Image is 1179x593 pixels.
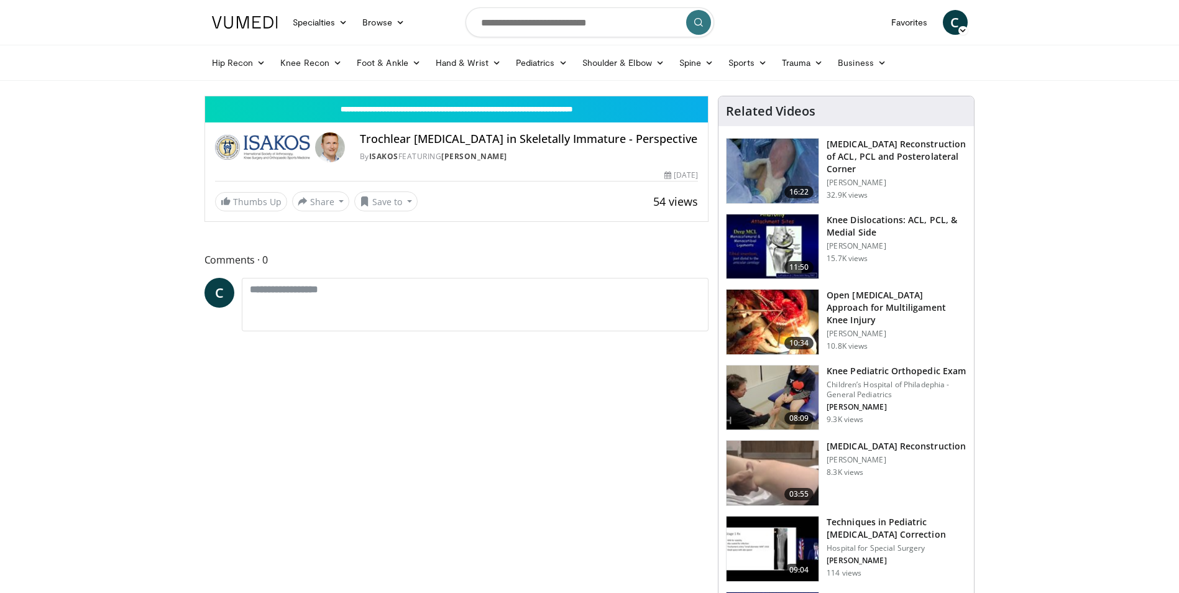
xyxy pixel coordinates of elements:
p: [PERSON_NAME] [827,402,966,412]
img: 7f220051-2650-4884-b8f8-8da1f9dd2704.150x105_q85_crop-smart_upscale.jpg [727,290,819,354]
img: d27d72ac-3072-4e5d-a32c-9a3d389c7a6c.150x105_q85_crop-smart_upscale.jpg [727,517,819,581]
span: 03:55 [784,488,814,500]
a: 10:34 Open [MEDICAL_DATA] Approach for Multiligament Knee Injury [PERSON_NAME] 10.8K views [726,289,966,355]
a: 11:50 Knee Dislocations: ACL, PCL, & Medial Side [PERSON_NAME] 15.7K views [726,214,966,280]
img: Avatar [315,132,345,162]
a: Spine [672,50,721,75]
span: 10:34 [784,337,814,349]
button: Save to [354,191,418,211]
img: Stone_ACL_PCL_FL8_Widescreen_640x360_100007535_3.jpg.150x105_q85_crop-smart_upscale.jpg [727,139,819,203]
a: Shoulder & Elbow [575,50,672,75]
a: ISAKOS [369,151,398,162]
p: [PERSON_NAME] [827,556,966,566]
p: Children’s Hospital of Philadephia - General Pediatrics [827,380,966,400]
a: Foot & Ankle [349,50,428,75]
a: C [943,10,968,35]
span: 09:04 [784,564,814,576]
p: 15.7K views [827,254,868,264]
a: Specialties [285,10,356,35]
span: Comments 0 [204,252,709,268]
a: Browse [355,10,412,35]
a: Favorites [884,10,935,35]
h3: Knee Pediatric Orthopedic Exam [827,365,966,377]
h3: [MEDICAL_DATA] Reconstruction [827,440,966,453]
p: [PERSON_NAME] [827,178,966,188]
p: 9.3K views [827,415,863,425]
img: ISAKOS [215,132,310,162]
div: By FEATURING [360,151,698,162]
input: Search topics, interventions [466,7,714,37]
p: Hospital for Special Surgery [827,543,966,553]
img: stuart_1_100001324_3.jpg.150x105_q85_crop-smart_upscale.jpg [727,214,819,279]
a: Thumbs Up [215,192,287,211]
img: VuMedi Logo [212,16,278,29]
p: 114 views [827,568,861,578]
p: [PERSON_NAME] [827,455,966,465]
div: [DATE] [664,170,698,181]
a: Business [830,50,894,75]
a: Hip Recon [204,50,273,75]
a: 16:22 [MEDICAL_DATA] Reconstruction of ACL, PCL and Posterolateral Corner [PERSON_NAME] 32.9K views [726,138,966,204]
h4: Trochlear [MEDICAL_DATA] in Skeletally Immature - Perspective [360,132,698,146]
a: 03:55 [MEDICAL_DATA] Reconstruction [PERSON_NAME] 8.3K views [726,440,966,506]
span: 16:22 [784,186,814,198]
p: [PERSON_NAME] [827,241,966,251]
a: 08:09 Knee Pediatric Orthopedic Exam Children’s Hospital of Philadephia - General Pediatrics [PER... [726,365,966,431]
img: 38663_0000_3.png.150x105_q85_crop-smart_upscale.jpg [727,441,819,505]
h3: Open [MEDICAL_DATA] Approach for Multiligament Knee Injury [827,289,966,326]
a: C [204,278,234,308]
img: 07f39ecc-9ec5-4f2d-bf21-752d46520d3f.150x105_q85_crop-smart_upscale.jpg [727,365,819,430]
a: Trauma [774,50,831,75]
a: Pediatrics [508,50,575,75]
p: 8.3K views [827,467,863,477]
a: [PERSON_NAME] [441,151,507,162]
a: 09:04 Techniques in Pediatric [MEDICAL_DATA] Correction Hospital for Special Surgery [PERSON_NAME... [726,516,966,582]
p: [PERSON_NAME] [827,329,966,339]
p: 10.8K views [827,341,868,351]
h3: Knee Dislocations: ACL, PCL, & Medial Side [827,214,966,239]
h3: Techniques in Pediatric [MEDICAL_DATA] Correction [827,516,966,541]
span: 08:09 [784,412,814,425]
p: 32.9K views [827,190,868,200]
a: Sports [721,50,774,75]
a: Hand & Wrist [428,50,508,75]
span: 11:50 [784,261,814,274]
h4: Related Videos [726,104,815,119]
span: 54 views [653,194,698,209]
a: Knee Recon [273,50,349,75]
h3: [MEDICAL_DATA] Reconstruction of ACL, PCL and Posterolateral Corner [827,138,966,175]
button: Share [292,191,350,211]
